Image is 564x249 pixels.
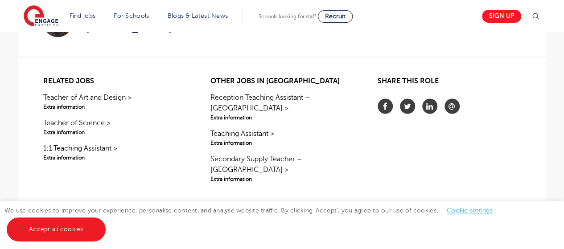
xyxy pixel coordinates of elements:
[7,217,106,241] a: Accept all cookies
[378,77,521,90] h2: Share this role
[43,153,186,161] span: Extra information
[43,92,186,110] a: Teacher of Art and Design >Extra information
[210,139,354,147] span: Extra information
[210,77,354,85] h2: Other jobs in [GEOGRAPHIC_DATA]
[43,102,186,110] span: Extra information
[210,153,354,183] a: Secondary Supply Teacher – [GEOGRAPHIC_DATA] >Extra information
[24,5,58,28] img: Engage Education
[210,128,354,147] a: Teaching Assistant >Extra information
[43,143,186,161] a: 1:1 Teaching Assistant >Extra information
[482,10,521,23] a: Sign up
[325,13,346,20] span: Recruit
[168,12,228,19] a: Blogs & Latest News
[43,128,186,136] span: Extra information
[70,12,96,19] a: Find jobs
[210,113,354,121] span: Extra information
[114,12,149,19] a: For Schools
[43,77,186,85] h2: Related jobs
[210,175,354,183] span: Extra information
[447,207,493,214] a: Cookie settings
[43,117,186,136] a: Teacher of Science >Extra information
[318,10,353,23] a: Recruit
[259,13,316,20] span: Schools looking for staff
[4,207,502,233] span: We use cookies to improve your experience, personalise content, and analyse website traffic. By c...
[210,92,354,121] a: Reception Teaching Assistant – [GEOGRAPHIC_DATA] >Extra information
